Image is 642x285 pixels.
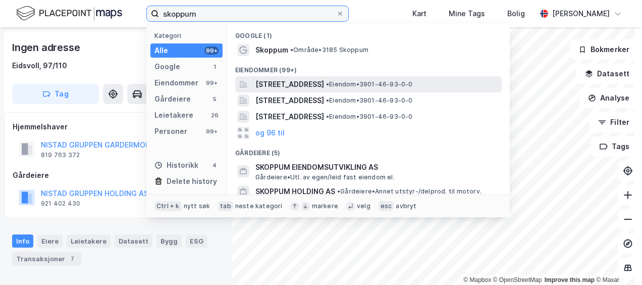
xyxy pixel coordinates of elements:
div: Bolig [507,8,525,20]
a: Improve this map [545,276,595,283]
div: Kart [412,8,426,20]
div: Historikk [154,159,198,171]
div: Alle [154,44,168,57]
div: neste kategori [235,202,283,210]
div: 921 402 430 [41,200,80,208]
div: ESG [186,234,207,248]
span: SKOPPUM EIENDOMSUTVIKLING AS [255,161,498,173]
div: velg [357,202,370,210]
div: 26 [210,111,219,119]
div: Eidsvoll, 97/110 [12,60,67,72]
button: Datasett [576,64,638,84]
button: Tag [12,84,99,104]
span: SKOPPUM HOLDING AS [255,185,335,198]
div: Hjemmelshaver [13,121,220,133]
div: Kategori [154,32,223,39]
div: Google (1) [227,24,510,42]
div: Ctrl + k [154,201,182,211]
span: • [326,113,329,120]
span: Eiendom • 3901-46-93-0-0 [326,80,413,88]
div: Leietakere [67,234,111,248]
div: Gårdeiere [154,93,191,105]
input: Søk på adresse, matrikkel, gårdeiere, leietakere eller personer [159,6,336,21]
div: Personer [154,125,187,137]
span: [STREET_ADDRESS] [255,94,324,107]
div: Eiendommer [154,77,198,89]
div: 99+ [204,127,219,135]
div: esc [379,201,394,211]
div: Gårdeiere [13,169,220,181]
div: 99+ [204,46,219,55]
div: Mine Tags [449,8,485,20]
span: • [290,46,293,54]
div: markere [312,202,338,210]
button: Filter [590,112,638,132]
span: • [326,80,329,88]
div: 99+ [204,79,219,87]
div: Kontrollprogram for chat [592,236,642,285]
div: Info [12,234,33,248]
span: Skoppum [255,44,288,56]
div: 5 [210,95,219,103]
img: logo.f888ab2527a4732fd821a326f86c7f29.svg [16,5,122,22]
div: 819 763 372 [41,151,80,159]
div: avbryt [396,202,416,210]
div: Bygg [156,234,182,248]
span: Område • 3185 Skoppum [290,46,368,54]
button: Bokmerker [570,39,638,60]
div: Google [154,61,180,73]
div: Eiendommer (99+) [227,58,510,76]
div: Ingen adresse [12,39,82,56]
span: Gårdeiere • Utl. av egen/leid fast eiendom el. [255,173,395,181]
div: [PERSON_NAME] [552,8,610,20]
div: 1 [210,63,219,71]
div: Leietakere [154,109,193,121]
span: Eiendom • 3901-46-93-0-0 [326,113,413,121]
div: 4 [210,161,219,169]
div: nytt søk [184,202,210,210]
button: Tags [591,136,638,157]
div: tab [218,201,233,211]
iframe: Chat Widget [592,236,642,285]
span: • [326,97,329,104]
div: Eiere [37,234,63,248]
span: • [337,187,340,195]
span: [STREET_ADDRESS] [255,111,324,123]
span: Gårdeiere • Annet utstyr-/delprod. til motorv. [337,187,482,196]
button: Analyse [579,88,638,108]
button: og 96 til [255,127,285,139]
span: [STREET_ADDRESS] [255,78,324,90]
span: Eiendom • 3901-46-93-0-0 [326,97,413,105]
div: Datasett [115,234,152,248]
div: Delete history [167,175,217,187]
div: Gårdeiere (5) [227,141,510,159]
a: OpenStreetMap [493,276,542,283]
div: 7 [67,254,77,264]
a: Mapbox [463,276,491,283]
div: Transaksjoner [12,252,81,266]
